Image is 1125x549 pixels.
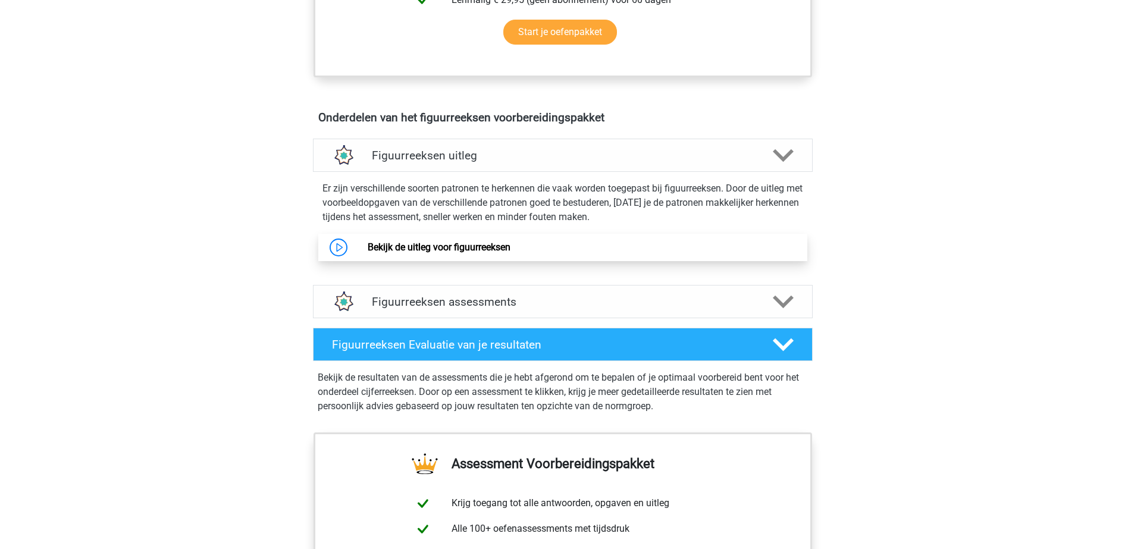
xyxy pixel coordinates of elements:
[372,149,754,162] h4: Figuurreeksen uitleg
[332,338,754,352] h4: Figuurreeksen Evaluatie van je resultaten
[308,285,817,318] a: assessments Figuurreeksen assessments
[308,328,817,361] a: Figuurreeksen Evaluatie van je resultaten
[328,140,358,171] img: figuurreeksen uitleg
[503,20,617,45] a: Start je oefenpakket
[372,295,754,309] h4: Figuurreeksen assessments
[322,181,803,224] p: Er zijn verschillende soorten patronen te herkennen die vaak worden toegepast bij figuurreeksen. ...
[368,241,510,253] a: Bekijk de uitleg voor figuurreeksen
[318,371,808,413] p: Bekijk de resultaten van de assessments die je hebt afgerond om te bepalen of je optimaal voorber...
[318,111,807,124] h4: Onderdelen van het figuurreeksen voorbereidingspakket
[328,287,358,317] img: figuurreeksen assessments
[308,139,817,172] a: uitleg Figuurreeksen uitleg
